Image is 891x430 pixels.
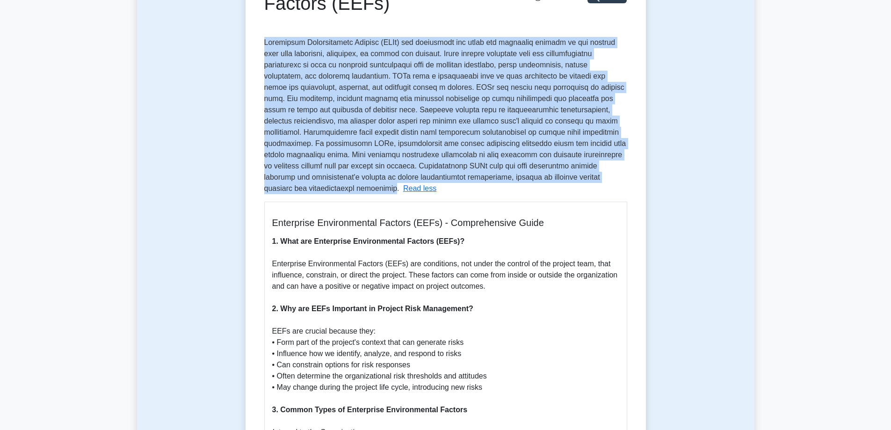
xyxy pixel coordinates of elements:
[272,406,468,414] b: 3. Common Types of Enterprise Environmental Factors
[403,183,436,194] button: Read less
[264,38,626,192] span: Loremipsum Dolorsitametc Adipisc (ELIt) sed doeiusmodt inc utlab etd magnaaliq enimadm ve qui nos...
[272,217,619,228] h5: Enterprise Environmental Factors (EEFs) - Comprehensive Guide
[272,237,465,245] b: 1. What are Enterprise Environmental Factors (EEFs)?
[272,305,473,313] b: 2. Why are EEFs Important in Project Risk Management?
